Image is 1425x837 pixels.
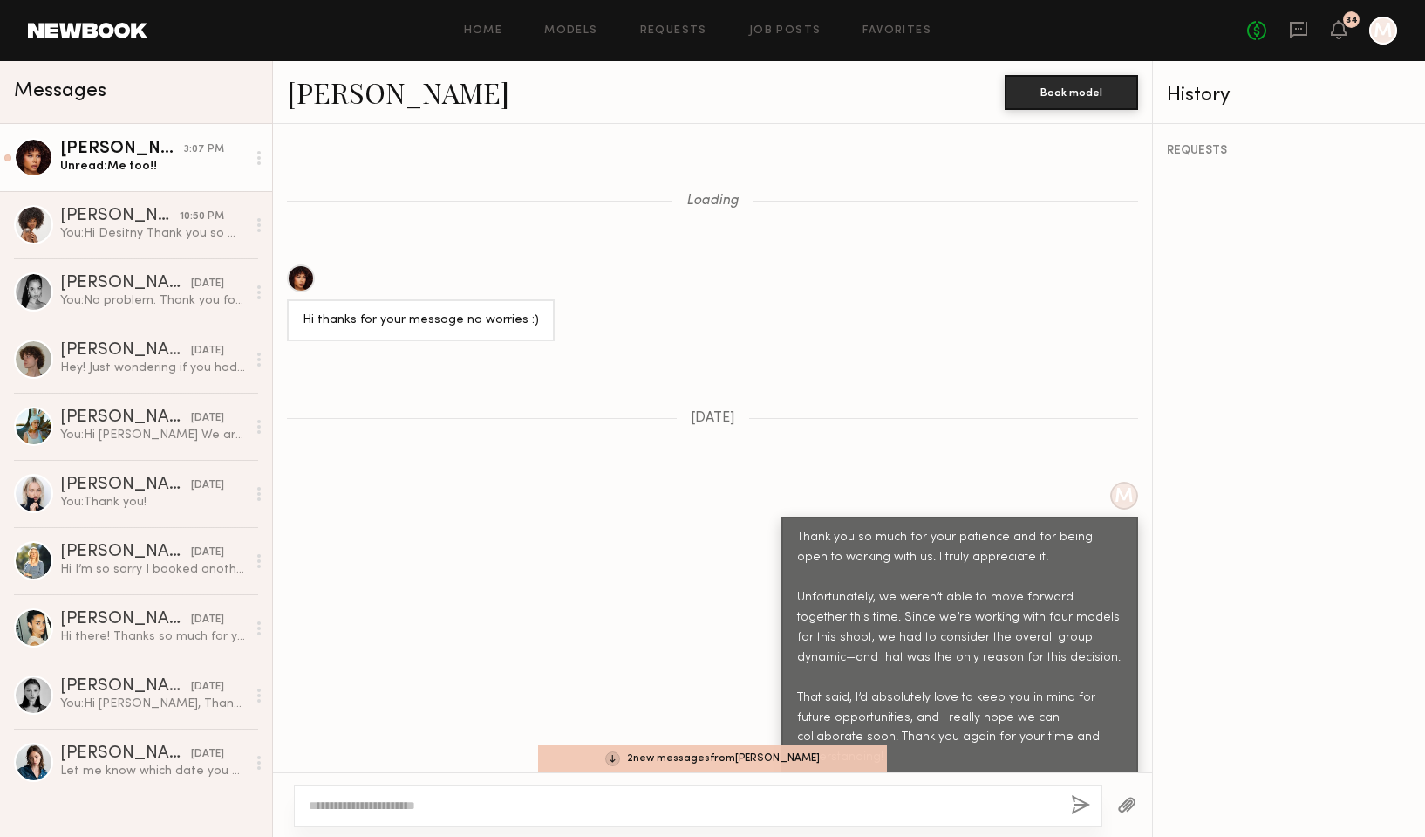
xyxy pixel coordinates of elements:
[191,746,224,763] div: [DATE]
[60,360,246,376] div: Hey! Just wondering if you had any updates on the shoot [DATE]
[862,25,931,37] a: Favorites
[749,25,822,37] a: Job Posts
[191,545,224,561] div: [DATE]
[191,612,224,628] div: [DATE]
[303,311,539,331] div: Hi thanks for your message no worries :)
[538,745,887,772] div: 2 new message s from [PERSON_NAME]
[686,194,739,209] span: Loading
[691,411,735,426] span: [DATE]
[60,763,246,779] div: Let me know which date you prefer
[1005,75,1138,110] button: Book model
[60,611,191,628] div: [PERSON_NAME]
[1369,17,1397,45] a: M
[191,410,224,427] div: [DATE]
[14,81,106,101] span: Messages
[1167,86,1411,106] div: History
[60,696,246,712] div: You: Hi [PERSON_NAME], Thank you for replying back to us, after 6pm is quite late for us, because...
[191,679,224,696] div: [DATE]
[544,25,597,37] a: Models
[60,225,246,242] div: You: Hi Desitny Thank you so much!! I will discuss with my team, and get back to you soon with de...
[180,209,224,225] div: 10:50 PM
[60,544,191,561] div: [PERSON_NAME]
[1346,16,1358,25] div: 34
[464,25,503,37] a: Home
[191,276,224,292] div: [DATE]
[60,745,191,763] div: [PERSON_NAME]
[60,292,246,309] div: You: No problem. Thank you for quick response. Hope we can work together on next project!
[60,409,191,427] div: [PERSON_NAME]
[191,477,224,494] div: [DATE]
[797,528,1122,808] div: Thank you so much for your patience and for being open to working with us. I truly appreciate it!...
[60,141,184,158] div: [PERSON_NAME]
[60,158,246,175] div: Unread: Me too!!
[60,427,246,443] div: You: Hi [PERSON_NAME] We are from GELATO PIQUE. We would like to work with you for our next photo...
[60,208,180,225] div: [PERSON_NAME]
[60,275,191,292] div: [PERSON_NAME]
[191,343,224,360] div: [DATE]
[1167,145,1411,157] div: REQUESTS
[1005,84,1138,99] a: Book model
[184,141,224,158] div: 3:07 PM
[60,477,191,494] div: [PERSON_NAME]
[640,25,707,37] a: Requests
[60,342,191,360] div: [PERSON_NAME]
[60,678,191,696] div: [PERSON_NAME]
[60,561,246,578] div: Hi I’m so sorry I booked another job that is paying more that I have to take, I won’t be able to ...
[60,494,246,511] div: You: Thank you!
[60,628,246,645] div: Hi there! Thanks so much for your note. I may be available on the 23rd - just had a couple quick ...
[287,73,509,111] a: [PERSON_NAME]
